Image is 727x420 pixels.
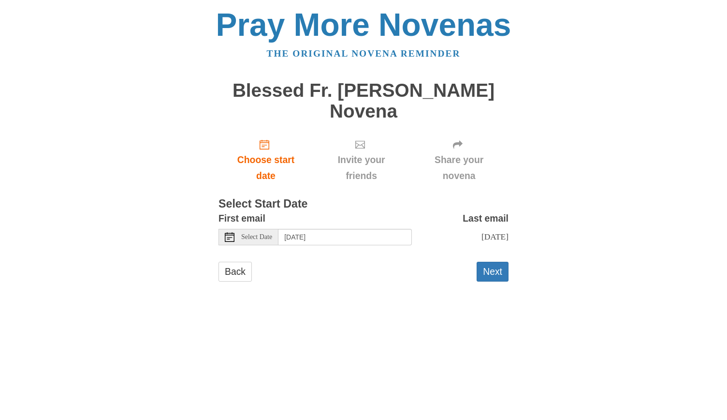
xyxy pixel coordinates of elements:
h3: Select Start Date [218,198,509,210]
label: First email [218,210,265,226]
span: Share your novena [419,152,499,184]
label: Last email [463,210,509,226]
a: Back [218,262,252,282]
span: Invite your friends [323,152,400,184]
span: [DATE] [481,232,509,241]
h1: Blessed Fr. [PERSON_NAME] Novena [218,80,509,121]
span: Select Date [241,234,272,240]
a: Choose start date [218,131,313,189]
span: Choose start date [228,152,304,184]
div: Click "Next" to confirm your start date first. [313,131,409,189]
div: Click "Next" to confirm your start date first. [409,131,509,189]
button: Next [477,262,509,282]
a: The original novena reminder [267,48,461,59]
a: Pray More Novenas [216,7,511,43]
